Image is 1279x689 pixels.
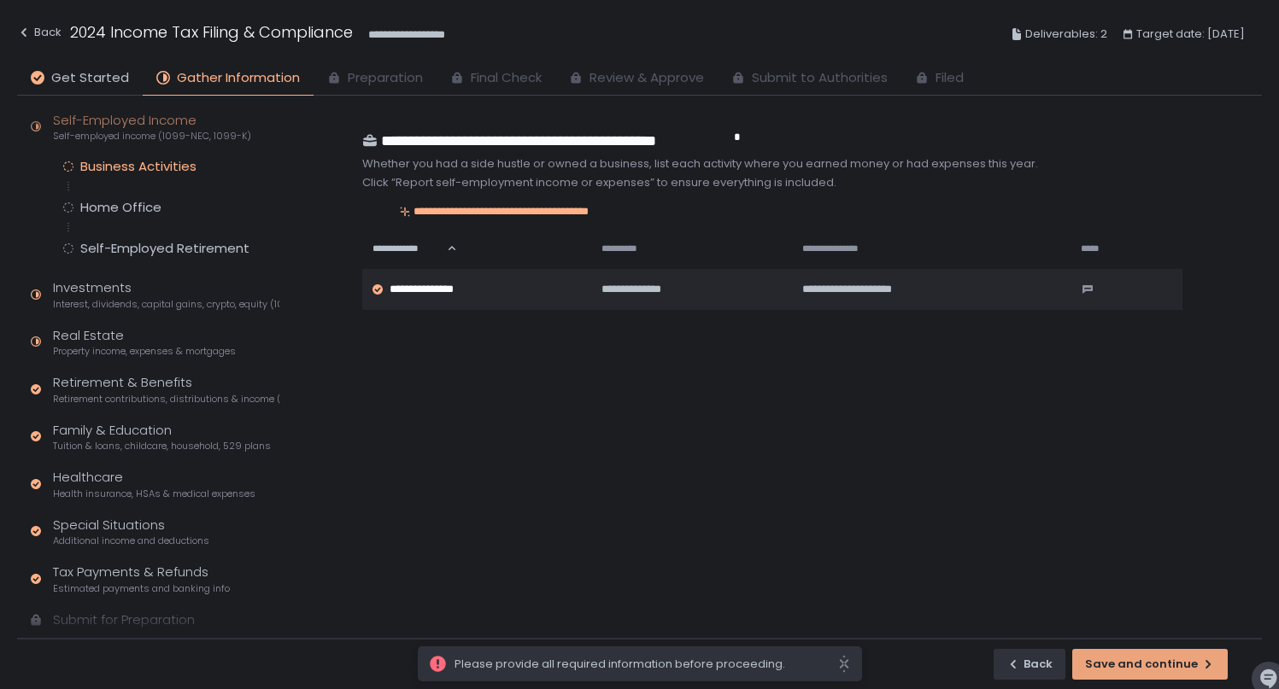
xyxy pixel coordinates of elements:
span: Property income, expenses & mortgages [53,345,236,358]
span: Submit to Authorities [752,68,888,88]
div: Tax Payments & Refunds [53,563,230,595]
div: Real Estate [53,326,236,359]
div: Home Office [80,199,161,216]
div: Investments [53,278,279,311]
div: Family & Education [53,421,271,453]
div: Back [1006,657,1053,672]
span: Target date: [DATE] [1136,24,1245,44]
span: Final Check [471,68,542,88]
span: Retirement contributions, distributions & income (1099-R, 5498) [53,393,279,406]
div: Special Situations [53,516,209,548]
span: Estimated payments and banking info [53,582,230,595]
span: Please provide all required information before proceeding. [455,657,837,672]
span: Gather Information [177,68,300,88]
button: Save and continue [1072,649,1228,680]
button: Back [17,20,62,49]
div: Healthcare [53,468,255,500]
div: Submit for Preparation [53,610,195,630]
span: Get Started [51,68,129,88]
div: Business Activities [80,158,197,175]
span: Additional income and deductions [53,534,209,547]
div: Whether you had a side hustle or owned a business, list each activity where you earned money or h... [362,156,1182,172]
span: Interest, dividends, capital gains, crypto, equity (1099s, K-1s) [53,298,279,311]
div: Back [17,22,62,43]
span: Filed [936,68,964,88]
span: Self-employed income (1099-NEC, 1099-K) [53,130,251,143]
div: Save and continue [1085,657,1215,672]
svg: close [837,655,851,673]
span: Deliverables: 2 [1025,24,1107,44]
span: Health insurance, HSAs & medical expenses [53,488,255,500]
div: Self-Employed Income [53,111,251,143]
h1: 2024 Income Tax Filing & Compliance [70,20,353,44]
div: Click “Report self-employment income or expenses” to ensure everything is included. [362,175,1182,190]
span: Review & Approve [590,68,704,88]
span: Preparation [348,68,423,88]
button: Back [994,649,1065,680]
span: Tuition & loans, childcare, household, 529 plans [53,440,271,453]
div: Self-Employed Retirement [80,240,249,257]
div: Retirement & Benefits [53,373,279,406]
